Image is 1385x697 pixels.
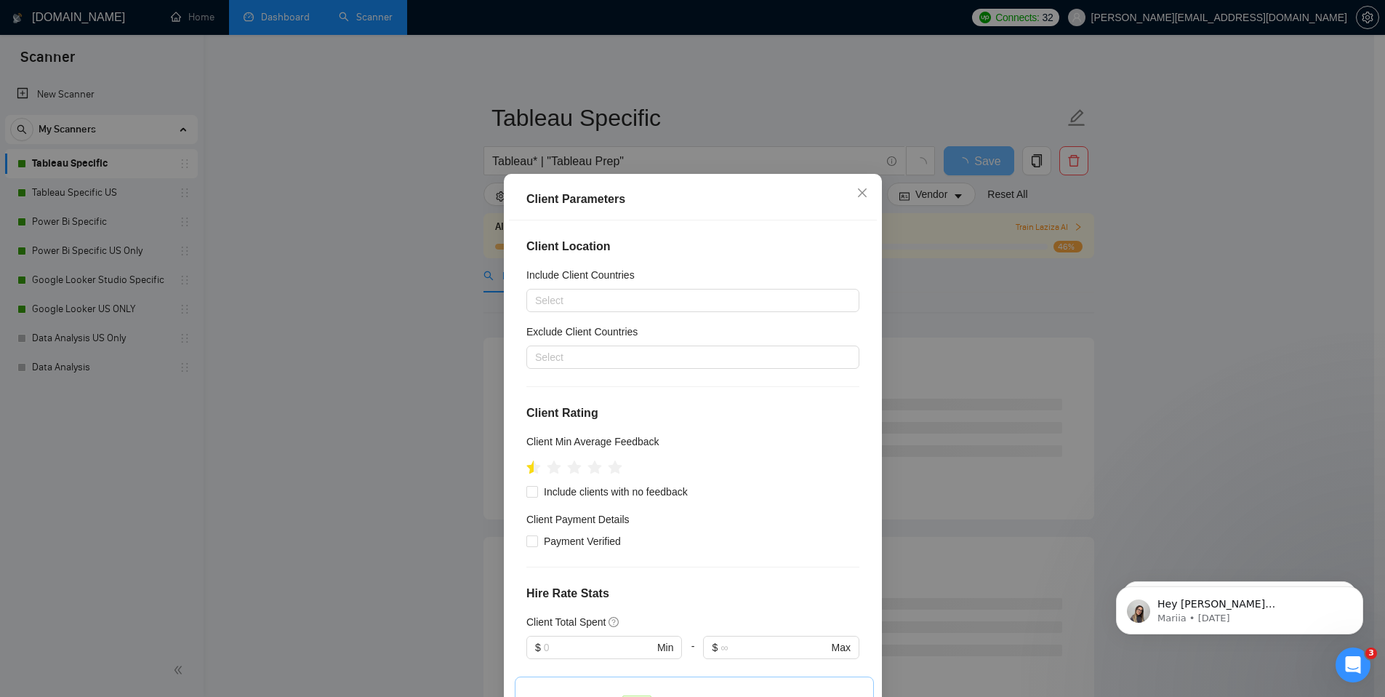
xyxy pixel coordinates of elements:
span: star [526,461,541,475]
h5: Client Total Spent [526,615,606,631]
span: Payment Verified [538,534,627,550]
span: Min [657,640,673,656]
span: $ [712,640,718,656]
h4: Client Location [526,238,859,255]
div: Client Parameters [526,191,859,208]
button: Close [843,174,882,213]
span: close [856,187,868,199]
iframe: Intercom live chat [1336,648,1370,682]
span: star [608,461,622,475]
span: star [567,461,582,475]
input: 0 [543,640,654,656]
div: - [682,637,703,677]
span: 3 [1365,648,1377,659]
h4: Client Payment Details [526,512,630,528]
span: star [587,461,602,475]
h4: Hire Rate Stats [526,586,859,603]
span: question-circle [609,616,620,628]
span: star [547,461,561,475]
iframe: Intercom notifications message [1094,556,1385,658]
span: Max [831,640,850,656]
input: ∞ [720,640,828,656]
span: $ [535,640,541,656]
h4: Client Rating [526,405,859,422]
h5: Client Min Average Feedback [526,434,659,450]
h5: Include Client Countries [526,267,635,283]
span: Include clients with no feedback [538,485,694,501]
h5: Exclude Client Countries [526,324,638,340]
